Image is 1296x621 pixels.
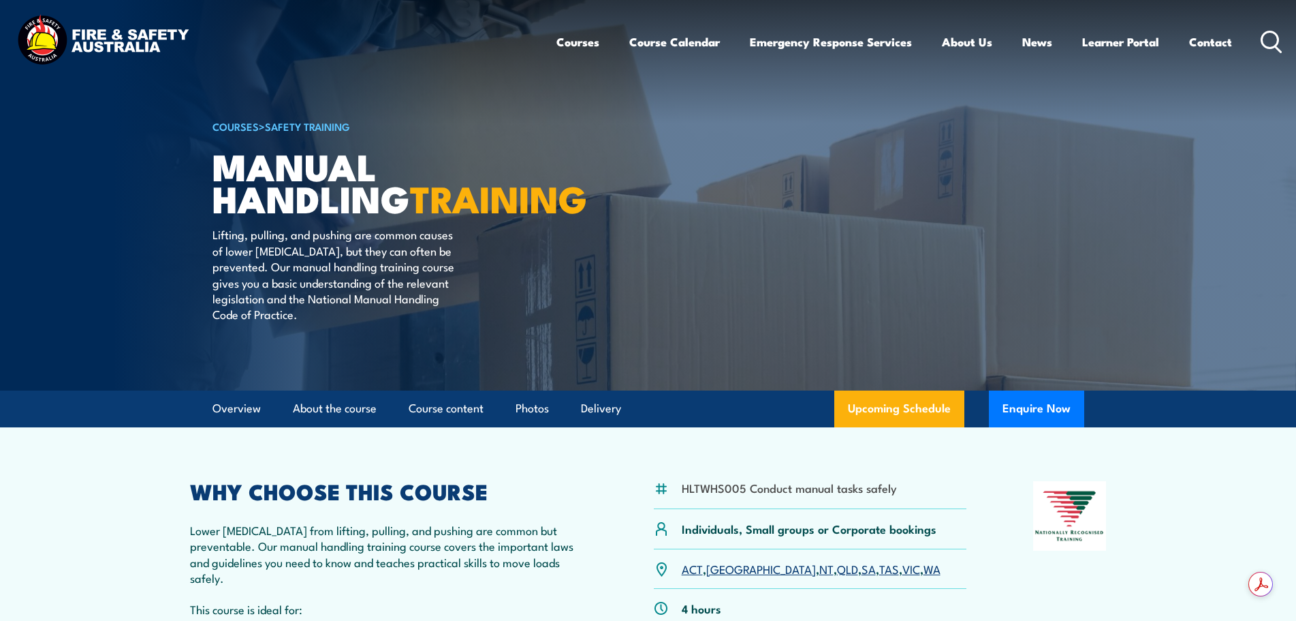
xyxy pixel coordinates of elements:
[682,561,941,577] p: , , , , , , ,
[212,150,549,213] h1: Manual Handling
[989,391,1084,427] button: Enquire Now
[1082,24,1159,60] a: Learner Portal
[682,521,936,536] p: Individuals, Small groups or Corporate bookings
[556,24,599,60] a: Courses
[682,560,703,577] a: ACT
[682,601,721,616] p: 4 hours
[212,391,261,427] a: Overview
[834,391,964,427] a: Upcoming Schedule
[1022,24,1052,60] a: News
[1033,481,1107,551] img: Nationally Recognised Training logo.
[212,118,549,134] h6: >
[629,24,720,60] a: Course Calendar
[819,560,834,577] a: NT
[212,226,461,322] p: Lifting, pulling, and pushing are common causes of lower [MEDICAL_DATA], but they can often be pr...
[190,601,588,617] p: This course is ideal for:
[750,24,912,60] a: Emergency Response Services
[516,391,549,427] a: Photos
[837,560,858,577] a: QLD
[942,24,992,60] a: About Us
[212,119,259,134] a: COURSES
[190,481,588,500] h2: WHY CHOOSE THIS COURSE
[265,119,350,134] a: Safety Training
[581,391,621,427] a: Delivery
[682,480,897,496] li: HLTWHS005 Conduct manual tasks safely
[293,391,377,427] a: About the course
[923,560,941,577] a: WA
[410,169,587,226] strong: TRAINING
[1189,24,1232,60] a: Contact
[706,560,816,577] a: [GEOGRAPHIC_DATA]
[902,560,920,577] a: VIC
[409,391,484,427] a: Course content
[190,522,588,586] p: Lower [MEDICAL_DATA] from lifting, pulling, and pushing are common but preventable. Our manual ha...
[879,560,899,577] a: TAS
[862,560,876,577] a: SA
